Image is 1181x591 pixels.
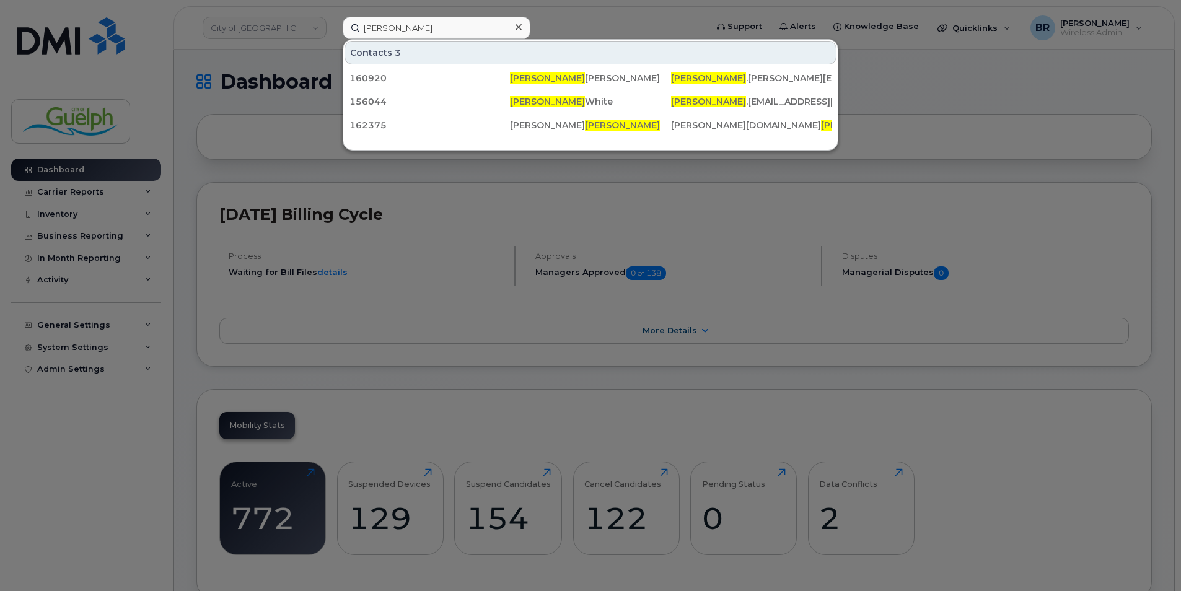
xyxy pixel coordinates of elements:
[671,72,746,84] span: [PERSON_NAME]
[345,90,836,113] a: 156044[PERSON_NAME]White[PERSON_NAME].[EMAIL_ADDRESS][DOMAIN_NAME]
[671,119,832,131] div: [PERSON_NAME][DOMAIN_NAME] @[DOMAIN_NAME]
[510,96,585,107] span: [PERSON_NAME]
[349,72,510,84] div: 160920
[395,46,401,59] span: 3
[510,72,585,84] span: [PERSON_NAME]
[821,120,896,131] span: [PERSON_NAME]
[671,96,746,107] span: [PERSON_NAME]
[510,119,670,131] div: [PERSON_NAME]
[671,72,832,84] div: .[PERSON_NAME][EMAIL_ADDRESS][DOMAIN_NAME]
[345,114,836,136] a: 162375[PERSON_NAME][PERSON_NAME][PERSON_NAME][DOMAIN_NAME][PERSON_NAME]@[DOMAIN_NAME]
[510,95,670,108] div: White
[349,95,510,108] div: 156044
[585,120,660,131] span: [PERSON_NAME]
[349,119,510,131] div: 162375
[345,41,836,64] div: Contacts
[510,72,670,84] div: [PERSON_NAME]
[345,67,836,89] a: 160920[PERSON_NAME][PERSON_NAME][PERSON_NAME].[PERSON_NAME][EMAIL_ADDRESS][DOMAIN_NAME]
[671,95,832,108] div: .[EMAIL_ADDRESS][DOMAIN_NAME]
